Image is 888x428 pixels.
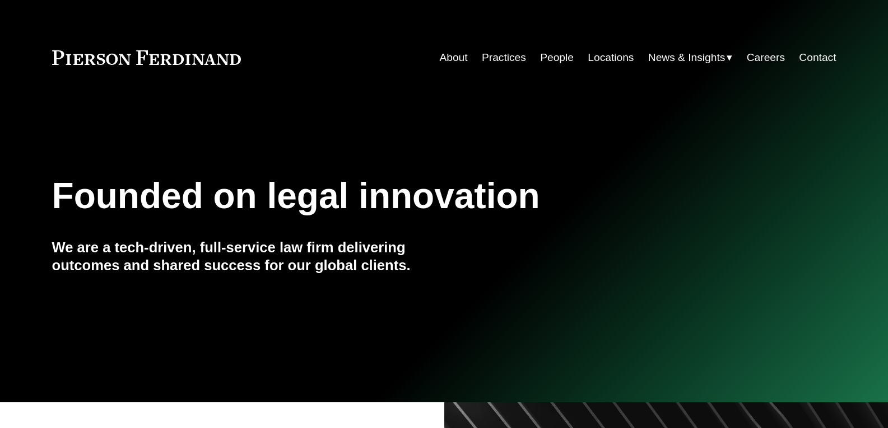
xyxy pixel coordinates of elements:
h4: We are a tech-driven, full-service law firm delivering outcomes and shared success for our global... [52,238,444,275]
span: News & Insights [648,48,726,68]
a: Locations [588,47,634,68]
h1: Founded on legal innovation [52,176,706,217]
a: Practices [482,47,526,68]
a: Contact [799,47,836,68]
a: folder dropdown [648,47,733,68]
a: People [540,47,574,68]
a: About [439,47,467,68]
a: Careers [747,47,785,68]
